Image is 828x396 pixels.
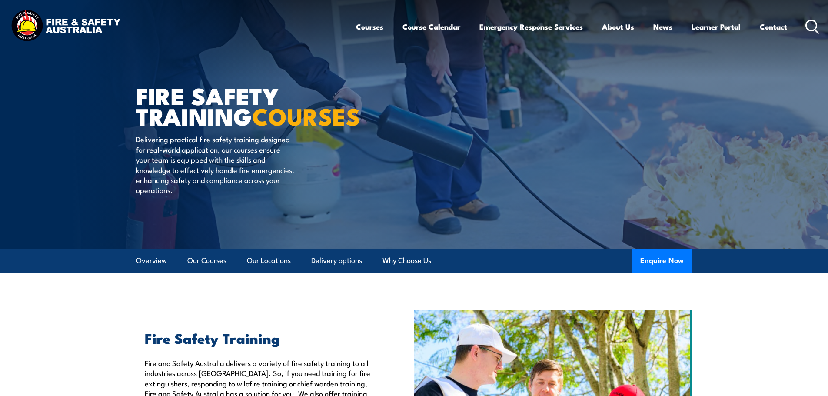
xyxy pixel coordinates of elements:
[382,249,431,272] a: Why Choose Us
[479,15,583,38] a: Emergency Response Services
[136,134,295,195] p: Delivering practical fire safety training designed for real-world application, our courses ensure...
[692,15,741,38] a: Learner Portal
[632,249,692,273] button: Enquire Now
[136,85,351,126] h1: FIRE SAFETY TRAINING
[187,249,226,272] a: Our Courses
[402,15,460,38] a: Course Calendar
[145,332,374,344] h2: Fire Safety Training
[136,249,167,272] a: Overview
[252,97,360,133] strong: COURSES
[311,249,362,272] a: Delivery options
[602,15,634,38] a: About Us
[760,15,787,38] a: Contact
[356,15,383,38] a: Courses
[653,15,672,38] a: News
[247,249,291,272] a: Our Locations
